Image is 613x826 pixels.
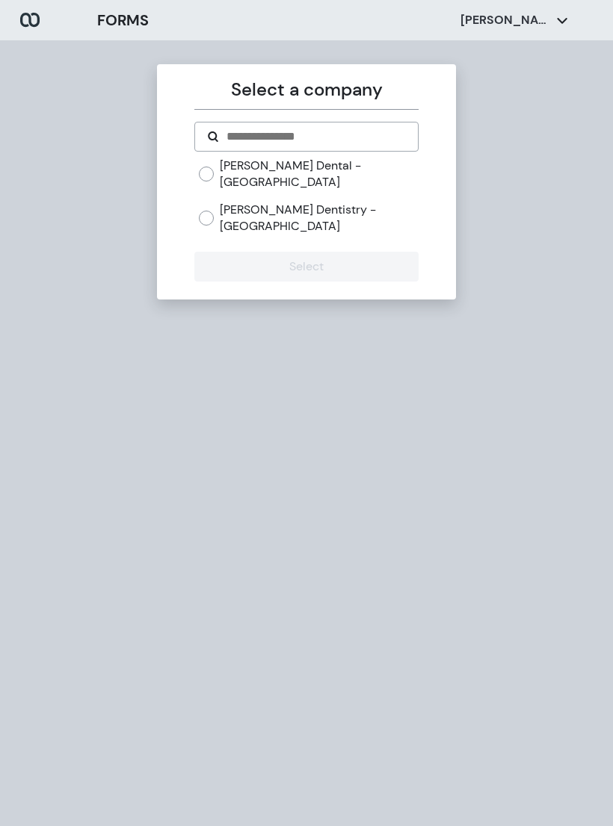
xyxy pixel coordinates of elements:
[97,9,149,31] h3: FORMS
[460,12,550,28] p: [PERSON_NAME]
[194,76,418,103] p: Select a company
[194,252,418,282] button: Select
[225,128,405,146] input: Search
[220,202,418,234] label: [PERSON_NAME] Dentistry - [GEOGRAPHIC_DATA]
[220,158,418,190] label: [PERSON_NAME] Dental - [GEOGRAPHIC_DATA]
